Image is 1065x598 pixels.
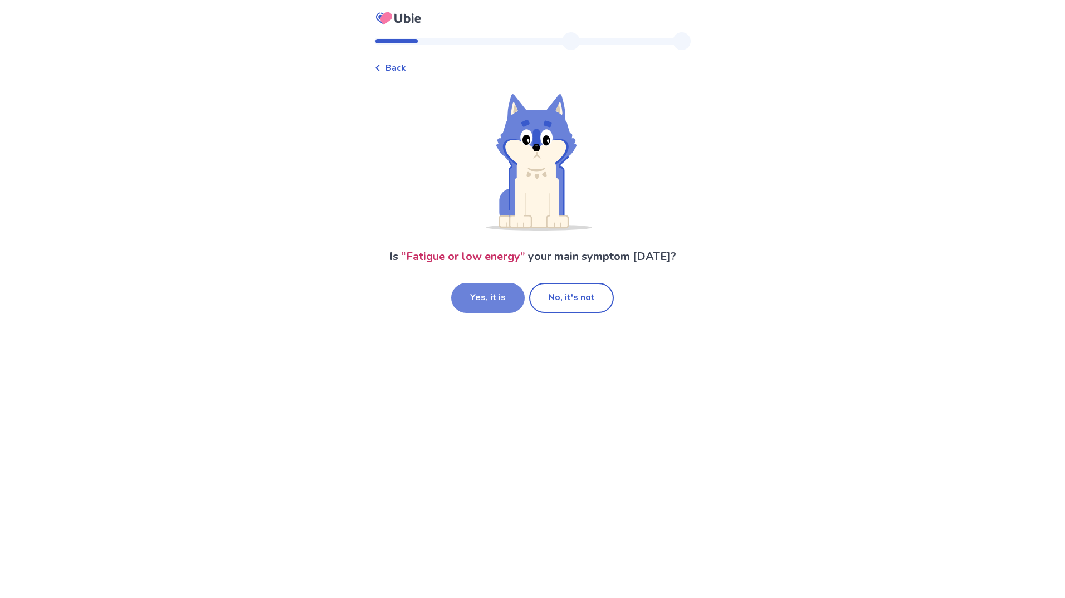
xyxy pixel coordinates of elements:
span: Back [385,61,406,75]
span: “ Fatigue or low energy ” [401,249,525,264]
button: No, it's not [529,283,614,313]
img: Shiba (Wondering) [473,92,592,231]
button: Yes, it is [451,283,525,313]
p: Is your main symptom [DATE]? [389,248,676,265]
